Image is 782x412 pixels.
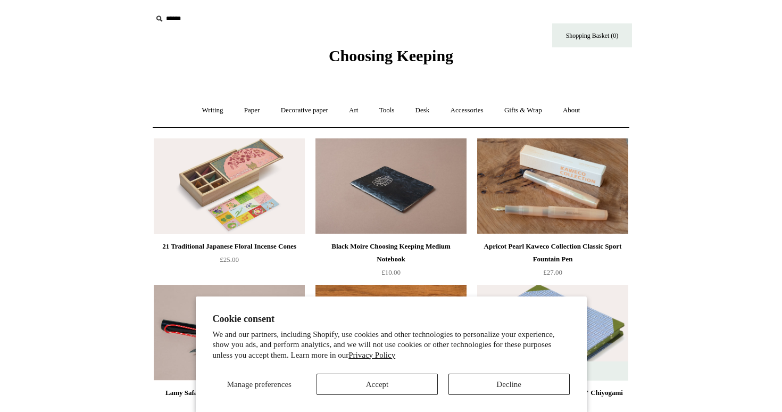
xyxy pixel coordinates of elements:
span: Manage preferences [227,380,292,389]
a: Paper [235,96,270,125]
a: Shopping Basket (0) [552,23,632,47]
img: 21 Traditional Japanese Floral Incense Cones [154,138,305,234]
span: Choosing Keeping [329,47,453,64]
img: Marbled Sailor Pro Gear Mini Slim Fountain Pen, Pistache [315,285,467,381]
a: 21 Traditional Japanese Floral Incense Cones 21 Traditional Japanese Floral Incense Cones [154,138,305,234]
img: Lamy Safari Joy Calligraphy Fountain Pen [154,285,305,381]
a: Privacy Policy [348,351,395,359]
a: Black Moire Choosing Keeping Medium Notebook Black Moire Choosing Keeping Medium Notebook [315,138,467,234]
span: £10.00 [381,268,401,276]
button: Accept [317,374,438,395]
div: Black Moire Choosing Keeping Medium Notebook [318,240,464,266]
span: £27.00 [543,268,562,276]
div: Lamy Safari Joy Calligraphy Fountain Pen [156,386,302,399]
span: £25.00 [220,256,239,263]
a: 21 Traditional Japanese Floral Incense Cones £25.00 [154,240,305,284]
button: Manage preferences [212,374,306,395]
img: Black Moire Choosing Keeping Medium Notebook [315,138,467,234]
img: Extra-Thick "Composition Ledger" Chiyogami Notebook, Blue Plaid [477,285,628,381]
a: Accessories [441,96,493,125]
a: Art [339,96,368,125]
h2: Cookie consent [213,314,570,325]
a: Extra-Thick "Composition Ledger" Chiyogami Notebook, Blue Plaid Extra-Thick "Composition Ledger" ... [477,285,628,381]
a: Gifts & Wrap [495,96,552,125]
a: Apricot Pearl Kaweco Collection Classic Sport Fountain Pen £27.00 [477,240,628,284]
a: Choosing Keeping [329,55,453,63]
a: Apricot Pearl Kaweco Collection Classic Sport Fountain Pen Apricot Pearl Kaweco Collection Classi... [477,138,628,234]
a: Desk [406,96,439,125]
img: Apricot Pearl Kaweco Collection Classic Sport Fountain Pen [477,138,628,234]
a: Tools [370,96,404,125]
a: Black Moire Choosing Keeping Medium Notebook £10.00 [315,240,467,284]
a: Writing [193,96,233,125]
div: 21 Traditional Japanese Floral Incense Cones [156,240,302,253]
a: Marbled Sailor Pro Gear Mini Slim Fountain Pen, Pistache Marbled Sailor Pro Gear Mini Slim Founta... [315,285,467,381]
a: About [553,96,590,125]
p: We and our partners, including Shopify, use cookies and other technologies to personalize your ex... [213,329,570,361]
div: Apricot Pearl Kaweco Collection Classic Sport Fountain Pen [480,240,626,266]
a: Lamy Safari Joy Calligraphy Fountain Pen Lamy Safari Joy Calligraphy Fountain Pen [154,285,305,381]
button: Decline [448,374,570,395]
a: Decorative paper [271,96,338,125]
